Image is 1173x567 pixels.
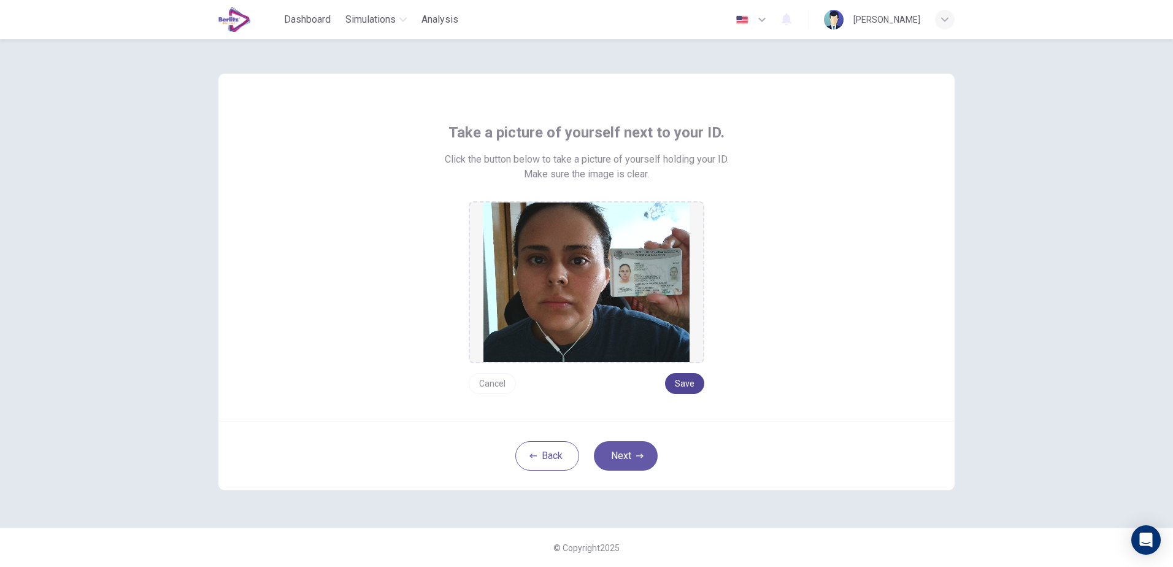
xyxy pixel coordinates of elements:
button: Next [594,441,658,471]
button: Save [665,373,704,394]
img: Profile picture [824,10,844,29]
img: preview screemshot [483,202,690,362]
button: Cancel [469,373,516,394]
span: Make sure the image is clear. [524,167,649,182]
button: Analysis [417,9,463,31]
span: Simulations [345,12,396,27]
button: Back [515,441,579,471]
button: Dashboard [279,9,336,31]
span: Take a picture of yourself next to your ID. [448,123,725,142]
a: EduSynch logo [218,7,279,32]
div: [PERSON_NAME] [853,12,920,27]
span: Analysis [421,12,458,27]
img: en [734,15,750,25]
span: Click the button below to take a picture of yourself holding your ID. [445,152,729,167]
span: © Copyright 2025 [553,543,620,553]
span: Dashboard [284,12,331,27]
div: Open Intercom Messenger [1131,525,1161,555]
img: EduSynch logo [218,7,251,32]
button: Simulations [340,9,412,31]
